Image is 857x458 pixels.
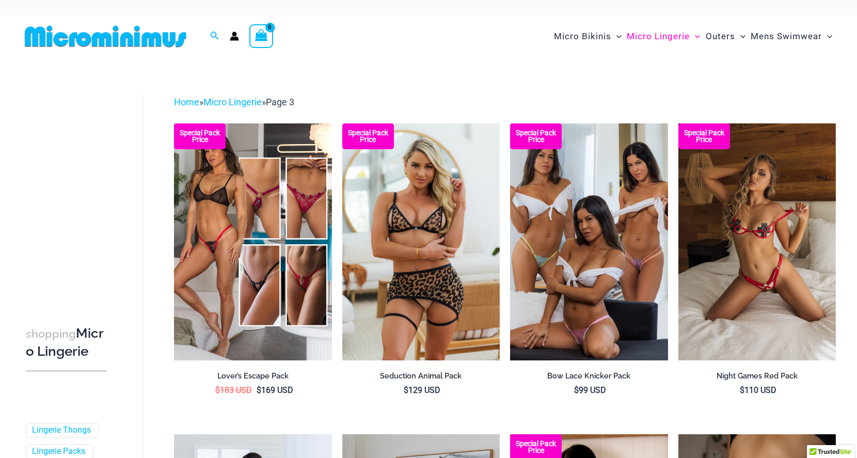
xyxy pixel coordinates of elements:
[510,130,562,143] b: Special Pack Price
[550,19,836,54] nav: Site Navigation
[703,21,748,52] a: OutersMenu ToggleMenu Toggle
[404,385,440,395] bdi: 129 USD
[215,385,252,395] bdi: 183 USD
[266,97,294,107] span: Page 3
[554,23,611,50] span: Micro Bikinis
[215,385,220,395] span: $
[551,21,624,52] a: Micro BikinisMenu ToggleMenu Toggle
[174,97,294,107] span: » »
[740,385,776,395] bdi: 110 USD
[342,123,500,360] img: Seduction Animal 1034 Bra 6034 Thong 5019 Skirt 02
[611,23,622,50] span: Menu Toggle
[174,97,199,107] a: Home
[510,371,668,385] a: Bow Lace Knicker Pack
[230,31,239,41] a: Account icon link
[748,21,835,52] a: Mens SwimwearMenu ToggleMenu Toggle
[624,21,703,52] a: Micro LingerieMenu ToggleMenu Toggle
[342,371,500,385] a: Seduction Animal Pack
[257,385,293,395] bdi: 169 USD
[210,30,219,43] a: Search icon link
[690,23,700,50] span: Menu Toggle
[627,23,690,50] span: Micro Lingerie
[706,23,735,50] span: Outers
[574,385,579,395] span: $
[203,97,262,107] a: Micro Lingerie
[26,86,119,293] iframe: TrustedSite Certified
[510,123,668,360] a: Bow Lace Knicker Pack Bow Lace Mint Multi 601 Thong 03Bow Lace Mint Multi 601 Thong 03
[249,24,273,48] a: View Shopping Cart, empty
[174,123,332,360] a: Lovers Escape Pack Zoe Deep Red 689 Micro Thong 04Zoe Deep Red 689 Micro Thong 04
[32,425,91,436] a: Lingerie Thongs
[678,371,836,385] a: Night Games Red Pack
[678,123,836,360] img: Night Games Red 1133 Bralette 6133 Thong 04
[678,130,730,143] b: Special Pack Price
[257,385,261,395] span: $
[342,130,394,143] b: Special Pack Price
[174,371,332,381] h2: Lover’s Escape Pack
[678,371,836,381] h2: Night Games Red Pack
[32,446,85,457] a: Lingerie Packs
[26,325,106,360] h3: Micro Lingerie
[735,23,745,50] span: Menu Toggle
[174,123,332,360] img: Lovers Escape Pack
[822,23,832,50] span: Menu Toggle
[342,371,500,381] h2: Seduction Animal Pack
[174,130,226,143] b: Special Pack Price
[21,25,191,48] img: MM SHOP LOGO FLAT
[740,385,744,395] span: $
[174,371,332,385] a: Lover’s Escape Pack
[574,385,606,395] bdi: 99 USD
[510,440,562,454] b: Special Pack Price
[404,385,408,395] span: $
[510,123,668,360] img: Bow Lace Knicker Pack
[342,123,500,360] a: Seduction Animal 1034 Bra 6034 Thong 5019 Skirt 02 Seduction Animal 1034 Bra 6034 Thong 5019 Skir...
[751,23,822,50] span: Mens Swimwear
[678,123,836,360] a: Night Games Red 1133 Bralette 6133 Thong 04 Night Games Red 1133 Bralette 6133 Thong 06Night Game...
[510,371,668,381] h2: Bow Lace Knicker Pack
[26,327,76,340] span: shopping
